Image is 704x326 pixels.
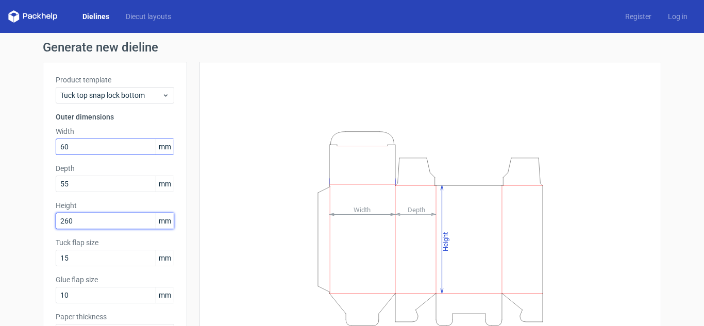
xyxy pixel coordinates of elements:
[442,232,449,251] tspan: Height
[43,41,661,54] h1: Generate new dieline
[156,213,174,229] span: mm
[156,250,174,266] span: mm
[56,75,174,85] label: Product template
[408,205,425,213] tspan: Depth
[74,11,118,22] a: Dielines
[617,11,660,22] a: Register
[156,176,174,192] span: mm
[118,11,179,22] a: Diecut layouts
[56,112,174,122] h3: Outer dimensions
[156,287,174,303] span: mm
[56,312,174,322] label: Paper thickness
[156,139,174,155] span: mm
[354,205,371,213] tspan: Width
[60,90,162,100] span: Tuck top snap lock bottom
[56,237,174,248] label: Tuck flap size
[56,274,174,285] label: Glue flap size
[56,163,174,174] label: Depth
[660,11,696,22] a: Log in
[56,126,174,136] label: Width
[56,200,174,211] label: Height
